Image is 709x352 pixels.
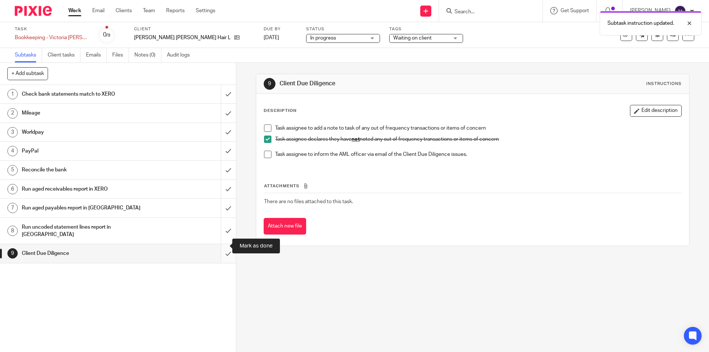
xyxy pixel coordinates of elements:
[7,67,48,80] button: + Add subtask
[15,34,89,41] div: Bookkeeping - Victoria [PERSON_NAME] Hair Limited
[116,7,132,14] a: Clients
[264,199,353,204] span: There are no files attached to this task.
[7,184,18,194] div: 6
[92,7,105,14] a: Email
[22,89,150,100] h1: Check bank statements match to XERO
[393,35,432,41] span: Waiting on client
[22,146,150,157] h1: PayPal
[22,164,150,175] h1: Reconcile the bank
[630,105,682,117] button: Edit description
[7,165,18,175] div: 5
[167,48,195,62] a: Audit logs
[310,35,336,41] span: In progress
[22,184,150,195] h1: Run aged receivables report in XERO
[48,48,81,62] a: Client tasks
[264,35,279,40] span: [DATE]
[646,81,682,87] div: Instructions
[143,7,155,14] a: Team
[106,33,110,37] small: /9
[264,184,299,188] span: Attachments
[134,26,254,32] label: Client
[275,124,681,132] p: Task assignee to add a note to task of any out of frequency transactions or items of concern
[7,226,18,236] div: 8
[86,48,107,62] a: Emails
[264,78,275,90] div: 9
[22,202,150,213] h1: Run aged payables report in [GEOGRAPHIC_DATA]
[306,26,380,32] label: Status
[22,222,150,240] h1: Run uncoded statement lines report in [GEOGRAPHIC_DATA]
[166,7,185,14] a: Reports
[607,20,674,27] p: Subtask instruction updated.
[264,218,306,235] button: Attach new file
[134,48,161,62] a: Notes (0)
[7,203,18,213] div: 7
[7,127,18,137] div: 3
[15,34,89,41] div: Bookkeeping - Victoria Louise Hair Limited
[68,7,81,14] a: Work
[103,31,110,39] div: 0
[22,107,150,119] h1: Mileage
[280,80,489,88] h1: Client Due Diligence
[7,108,18,119] div: 2
[275,136,681,143] p: Task assignee declares they have noted any out of frequency transactions or items of concern
[264,26,297,32] label: Due by
[112,48,129,62] a: Files
[275,151,681,158] p: Task assignee to inform the AML officer via email of the Client Due Diligence issues.
[15,6,52,16] img: Pixie
[7,146,18,156] div: 4
[674,5,686,17] img: svg%3E
[7,248,18,259] div: 9
[196,7,215,14] a: Settings
[15,26,89,32] label: Task
[22,127,150,138] h1: Worldpay
[22,248,150,259] h1: Client Due Diligence
[7,89,18,99] div: 1
[134,34,230,41] p: [PERSON_NAME] [PERSON_NAME] Hair Limited
[352,137,360,142] u: not
[264,108,297,114] p: Description
[15,48,42,62] a: Subtasks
